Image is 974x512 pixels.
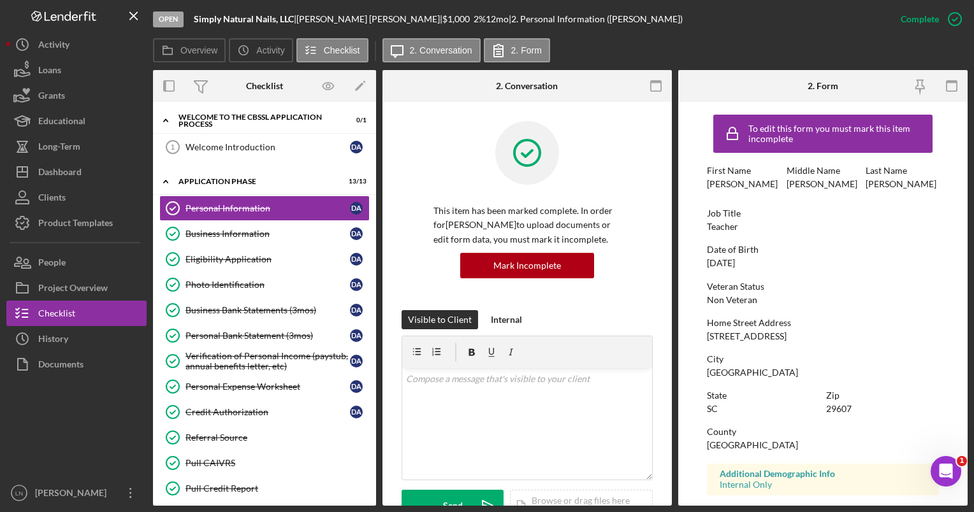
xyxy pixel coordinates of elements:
button: Product Templates [6,210,147,236]
a: 1Welcome IntroductionDA [159,134,370,160]
div: D A [350,329,363,342]
a: Credit AuthorizationDA [159,399,370,425]
div: Long-Term [38,134,80,162]
div: Checklist [246,81,283,91]
div: D A [350,406,363,418]
div: Internal Only [720,480,926,490]
a: Verification of Personal Income (paystub, annual benefits letter, etc)DA [159,348,370,374]
button: Activity [6,32,147,57]
div: Verification of Personal Income (paystub, annual benefits letter, etc) [185,351,350,371]
button: History [6,326,147,352]
iframe: Intercom live chat [931,456,961,487]
div: D A [350,380,363,393]
div: D A [350,304,363,316]
div: [GEOGRAPHIC_DATA] [707,367,798,378]
button: Checklist [296,38,368,62]
a: Personal Expense WorksheetDA [159,374,370,399]
div: Zip [826,390,939,401]
div: [PERSON_NAME] [707,179,778,189]
div: Pull CAIVRS [185,458,369,468]
div: Grants [38,83,65,111]
div: First Name [707,166,780,176]
div: County [707,427,938,437]
div: Business Bank Statements (3mos) [185,305,350,315]
a: Pull Credit Report [159,476,370,501]
div: [STREET_ADDRESS] [707,331,787,341]
button: Visible to Client [402,310,478,329]
div: | [194,14,296,24]
div: 12 mo [486,14,509,24]
button: Long-Term [6,134,147,159]
button: Clients [6,185,147,210]
button: Internal [484,310,528,329]
div: 2. Form [808,81,838,91]
button: Dashboard [6,159,147,185]
div: SC [707,404,718,414]
button: Loans [6,57,147,83]
button: LN[PERSON_NAME] [6,480,147,506]
div: Teacher [707,222,738,232]
div: D A [350,253,363,266]
div: Last Name [866,166,938,176]
span: 1 [957,456,967,466]
button: Overview [153,38,226,62]
div: [PERSON_NAME] [PERSON_NAME] | [296,14,442,24]
div: [DATE] [707,258,735,268]
button: Project Overview [6,275,147,301]
div: Business Information [185,229,350,239]
div: City [707,354,938,364]
div: D A [350,278,363,291]
div: D A [350,227,363,240]
a: Business InformationDA [159,221,370,246]
div: Loans [38,57,61,86]
label: Overview [180,45,217,55]
div: [PERSON_NAME] [866,179,936,189]
div: Referral Source [185,432,369,443]
div: History [38,326,68,355]
a: Personal Bank Statement (3mos)DA [159,323,370,348]
div: People [38,250,66,278]
div: Non Veteran [707,295,757,305]
div: Product Templates [38,210,113,239]
div: [PERSON_NAME] [32,480,115,509]
tspan: 1 [171,143,175,151]
div: Clients [38,185,66,213]
div: Dashboard [38,159,82,188]
button: Grants [6,83,147,108]
div: Date of Birth [707,245,938,255]
div: Checklist [38,301,75,329]
div: Home Street Address [707,318,938,328]
button: Educational [6,108,147,134]
div: Mark Incomplete [493,253,561,278]
button: Activity [229,38,293,62]
div: Welcome to the CBSSL Application Process [178,113,335,128]
div: [PERSON_NAME] [787,179,857,189]
label: 2. Conversation [410,45,472,55]
b: Simply Natural Nails, LLC [194,13,294,24]
p: This item has been marked complete. In order for [PERSON_NAME] to upload documents or edit form d... [433,204,621,246]
a: Photo IdentificationDA [159,272,370,297]
div: Documents [38,352,84,380]
button: Checklist [6,301,147,326]
div: Project Overview [38,275,108,304]
div: Eligibility Application [185,254,350,264]
div: Credit Authorization [185,407,350,417]
a: Pull CAIVRS [159,450,370,476]
div: Personal Information [185,203,350,213]
div: 2 % [474,14,486,24]
label: 2. Form [511,45,542,55]
button: 2. Conversation [382,38,481,62]
div: D A [350,202,363,215]
div: Additional Demographic Info [720,469,926,479]
div: 29607 [826,404,852,414]
label: Checklist [324,45,360,55]
a: Business Bank Statements (3mos)DA [159,297,370,323]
